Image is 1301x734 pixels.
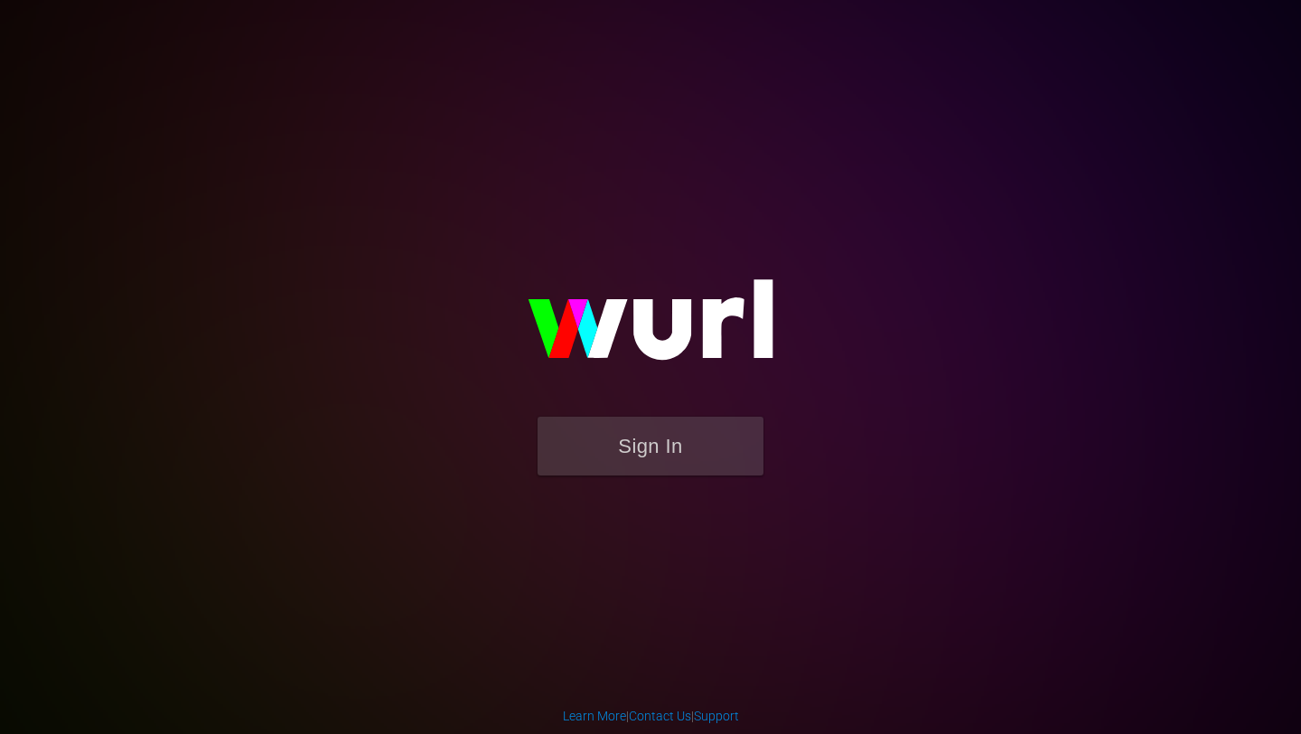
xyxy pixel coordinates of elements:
[470,240,831,416] img: wurl-logo-on-black-223613ac3d8ba8fe6dc639794a292ebdb59501304c7dfd60c99c58986ef67473.svg
[538,417,763,475] button: Sign In
[694,709,739,723] a: Support
[629,709,691,723] a: Contact Us
[563,707,739,725] div: | |
[563,709,626,723] a: Learn More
